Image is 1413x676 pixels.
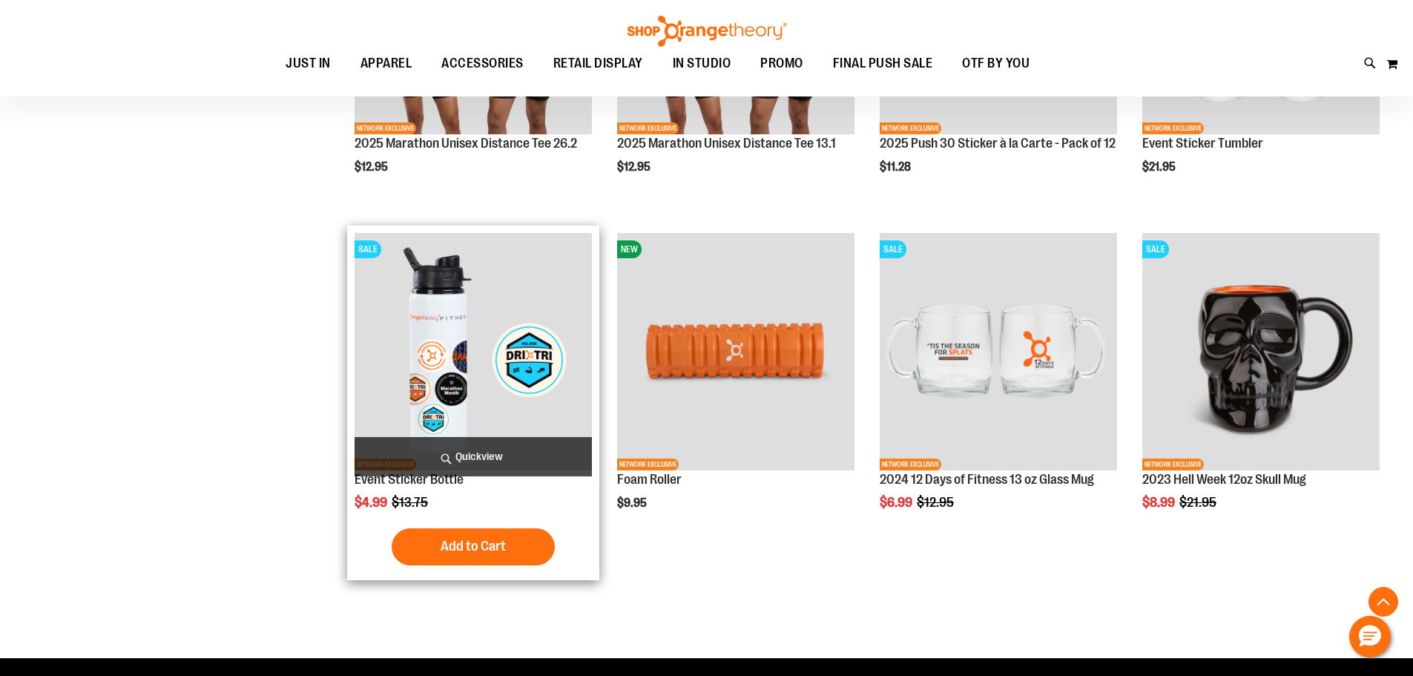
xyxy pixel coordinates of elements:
[1135,226,1387,548] div: product
[355,122,416,134] span: NETWORK EXCLUSIVE
[617,160,653,174] span: $12.95
[538,47,658,81] a: RETAIL DISPLAY
[617,240,642,258] span: NEW
[617,136,836,151] a: 2025 Marathon Unisex Distance Tee 13.1
[355,240,381,258] span: SALE
[610,226,862,548] div: product
[880,233,1117,470] img: Main image of 2024 12 Days of Fitness 13 oz Glass Mug
[441,47,524,80] span: ACCESSORIES
[617,496,649,510] span: $9.95
[818,47,948,81] a: FINAL PUSH SALE
[880,136,1116,151] a: 2025 Push 30 Sticker à la Carte - Pack of 12
[355,160,390,174] span: $12.95
[880,122,941,134] span: NETWORK EXCLUSIVE
[658,47,746,80] a: IN STUDIO
[441,538,506,554] span: Add to Cart
[947,47,1044,81] a: OTF BY YOU
[271,47,346,81] a: JUST IN
[1142,495,1177,510] span: $8.99
[673,47,731,80] span: IN STUDIO
[355,136,577,151] a: 2025 Marathon Unisex Distance Tee 26.2
[1142,122,1204,134] span: NETWORK EXCLUSIVE
[617,122,679,134] span: NETWORK EXCLUSIVE
[1142,136,1263,151] a: Event Sticker Tumbler
[617,472,682,487] a: Foam Roller
[962,47,1030,80] span: OTF BY YOU
[553,47,643,80] span: RETAIL DISPLAY
[1142,160,1178,174] span: $21.95
[355,233,592,473] a: Event Sticker BottleSALENETWORK EXCLUSIVE
[360,47,412,80] span: APPAREL
[833,47,933,80] span: FINAL PUSH SALE
[917,495,956,510] span: $12.95
[1349,616,1391,657] button: Hello, have a question? Let’s chat.
[392,528,555,565] button: Add to Cart
[880,240,906,258] span: SALE
[1142,459,1204,470] span: NETWORK EXCLUSIVE
[760,47,803,80] span: PROMO
[1142,233,1380,470] img: Product image for Hell Week 12oz Skull Mug
[880,160,913,174] span: $11.28
[617,233,854,470] img: Foam Roller
[617,459,679,470] span: NETWORK EXCLUSIVE
[1179,495,1219,510] span: $21.95
[347,226,599,580] div: product
[1142,472,1306,487] a: 2023 Hell Week 12oz Skull Mug
[286,47,331,80] span: JUST IN
[355,472,464,487] a: Event Sticker Bottle
[625,16,788,47] img: Shop Orangetheory
[872,226,1124,548] div: product
[355,437,592,476] a: Quickview
[745,47,818,81] a: PROMO
[1142,240,1169,258] span: SALE
[1142,233,1380,473] a: Product image for Hell Week 12oz Skull MugSALENETWORK EXCLUSIVE
[880,495,915,510] span: $6.99
[880,459,941,470] span: NETWORK EXCLUSIVE
[426,47,538,81] a: ACCESSORIES
[1368,587,1398,617] button: Back To Top
[346,47,427,81] a: APPAREL
[880,472,1094,487] a: 2024 12 Days of Fitness 13 oz Glass Mug
[880,233,1117,473] a: Main image of 2024 12 Days of Fitness 13 oz Glass MugSALENETWORK EXCLUSIVE
[617,233,854,473] a: Foam RollerNEWNETWORK EXCLUSIVE
[355,495,389,510] span: $4.99
[392,495,430,510] span: $13.75
[355,233,592,470] img: Event Sticker Bottle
